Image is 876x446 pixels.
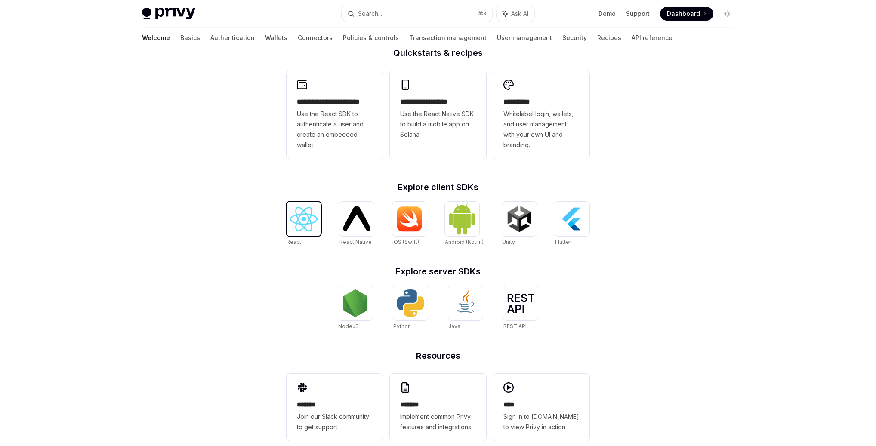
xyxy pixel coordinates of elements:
span: Flutter [555,239,571,245]
a: REST APIREST API [503,286,538,331]
a: React NativeReact Native [339,202,374,246]
a: User management [497,28,552,48]
a: Authentication [210,28,255,48]
a: Welcome [142,28,170,48]
img: light logo [142,8,195,20]
a: **** **Join our Slack community to get support. [287,374,383,441]
h2: Explore server SDKs [287,267,589,276]
a: NodeJSNodeJS [338,286,373,331]
span: React [287,239,301,245]
button: Toggle dark mode [720,7,734,21]
h2: Explore client SDKs [287,183,589,191]
img: REST API [507,294,534,313]
a: PythonPython [393,286,428,331]
a: ReactReact [287,202,321,246]
span: Python [393,323,411,329]
h2: Resources [287,351,589,360]
a: **** **** **** ***Use the React Native SDK to build a mobile app on Solana. [390,71,486,159]
a: Demo [598,9,616,18]
img: Unity [506,205,533,233]
img: React [290,207,318,231]
a: Recipes [597,28,621,48]
div: Search... [358,9,382,19]
img: React Native [343,206,370,231]
button: Search...⌘K [342,6,492,22]
span: Ask AI [511,9,528,18]
a: Connectors [298,28,333,48]
a: Transaction management [409,28,487,48]
span: NodeJS [338,323,359,329]
a: FlutterFlutter [555,202,589,246]
a: Policies & controls [343,28,399,48]
a: JavaJava [448,286,483,331]
span: iOS (Swift) [392,239,419,245]
a: Support [626,9,650,18]
span: REST API [503,323,527,329]
span: Dashboard [667,9,700,18]
a: **** *****Whitelabel login, wallets, and user management with your own UI and branding. [493,71,589,159]
span: Sign in to [DOMAIN_NAME] to view Privy in action. [503,412,579,432]
span: Join our Slack community to get support. [297,412,373,432]
a: Wallets [265,28,287,48]
a: UnityUnity [502,202,537,246]
a: API reference [632,28,672,48]
span: Android (Kotlin) [445,239,484,245]
span: React Native [339,239,372,245]
img: NodeJS [342,289,369,317]
span: Use the React SDK to authenticate a user and create an embedded wallet. [297,109,373,150]
span: Unity [502,239,515,245]
span: Use the React Native SDK to build a mobile app on Solana. [400,109,476,140]
a: **** **Implement common Privy features and integrations. [390,374,486,441]
img: Python [397,289,424,317]
a: iOS (Swift)iOS (Swift) [392,202,427,246]
img: iOS (Swift) [396,206,423,232]
img: Android (Kotlin) [448,203,476,235]
img: Java [452,289,479,317]
a: Dashboard [660,7,713,21]
a: Android (Kotlin)Android (Kotlin) [445,202,484,246]
a: Security [562,28,587,48]
span: Java [448,323,460,329]
a: ****Sign in to [DOMAIN_NAME] to view Privy in action. [493,374,589,441]
img: Flutter [558,205,586,233]
span: Implement common Privy features and integrations. [400,412,476,432]
a: Basics [180,28,200,48]
span: Whitelabel login, wallets, and user management with your own UI and branding. [503,109,579,150]
span: ⌘ K [478,10,487,17]
h2: Quickstarts & recipes [287,49,589,57]
button: Ask AI [497,6,534,22]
